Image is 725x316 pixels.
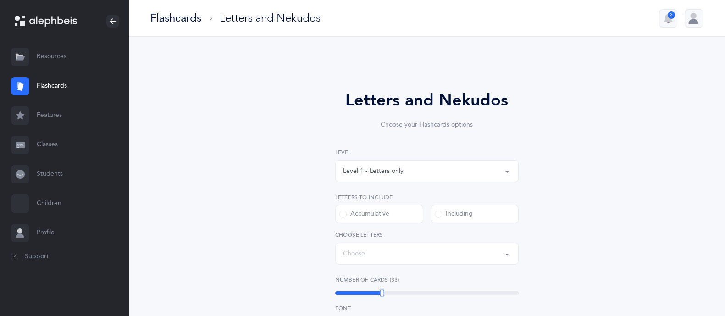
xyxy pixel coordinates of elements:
label: Letters to include [335,193,519,201]
span: Support [25,252,49,261]
div: Level 1 - Letters only [343,166,404,176]
div: Flashcards [150,11,201,26]
label: Choose letters [335,231,519,239]
button: Choose [335,243,519,265]
div: 2 [668,11,675,19]
label: Number of Cards (33) [335,276,519,284]
label: Level [335,148,519,156]
div: Letters and Nekudos [310,88,544,113]
div: Letters and Nekudos [220,11,321,26]
div: Choose your Flashcards options [310,120,544,130]
label: Font [335,304,519,312]
button: 2 [659,9,677,28]
div: Choose [343,249,365,259]
div: Including [435,210,473,219]
button: Level 1 - Letters only [335,160,519,182]
div: Accumulative [339,210,389,219]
